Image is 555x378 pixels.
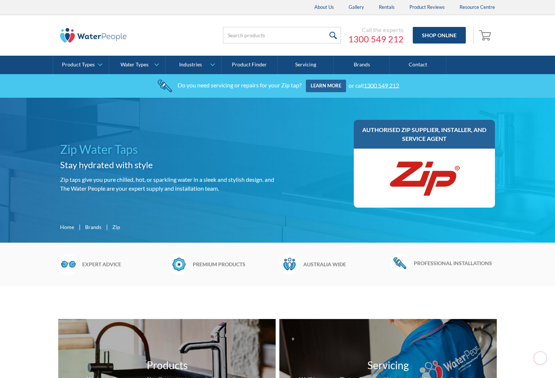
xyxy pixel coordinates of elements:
[334,56,390,74] a: Brands
[165,56,221,74] a: Industries
[193,260,276,268] h6: Premium products
[367,357,409,373] h3: Servicing
[279,254,300,274] img: Waterpeople Symbol
[303,260,386,268] h6: Australia wide
[169,254,189,274] img: Badge
[178,82,301,89] div: Do you need servicing or repairs for your Zip tap?
[223,27,341,44] input: Search products
[60,223,74,231] a: Home
[361,125,488,143] h3: Authorised Zip supplier, installer, and service agent
[349,82,399,89] div: or call
[105,222,109,231] div: |
[109,56,165,74] a: Water Types
[413,27,466,44] a: Shop Online
[388,156,461,200] img: Zip
[221,56,277,74] a: Product Finder
[348,26,404,34] div: Call the experts
[278,56,334,74] a: Servicing
[82,260,165,268] h6: Expert advice
[121,62,149,68] div: Water Types
[306,80,346,92] a: Learn more
[60,28,126,43] img: The Water People
[112,223,120,231] div: Zip
[60,141,275,158] h1: Zip Water Taps
[390,254,410,272] img: Wrench
[53,56,109,74] a: Product Types
[390,56,446,74] a: Contact
[60,175,275,193] p: Zip taps give you pure chilled, hot, or sparkling water in a sleek and stylish design. and The Wa...
[58,254,78,274] img: Glasses
[179,62,202,68] div: Industries
[348,34,404,45] a: 1300 549 212
[414,259,497,267] h6: Professional installations
[62,62,95,68] div: Product Types
[60,158,275,171] h2: Stay hydrated with style
[78,222,81,231] div: |
[147,357,188,373] h3: Products
[364,82,399,89] a: 1300 549 212
[85,223,101,231] a: Brands
[479,29,493,41] img: shopping cart
[477,27,495,44] a: Open empty cart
